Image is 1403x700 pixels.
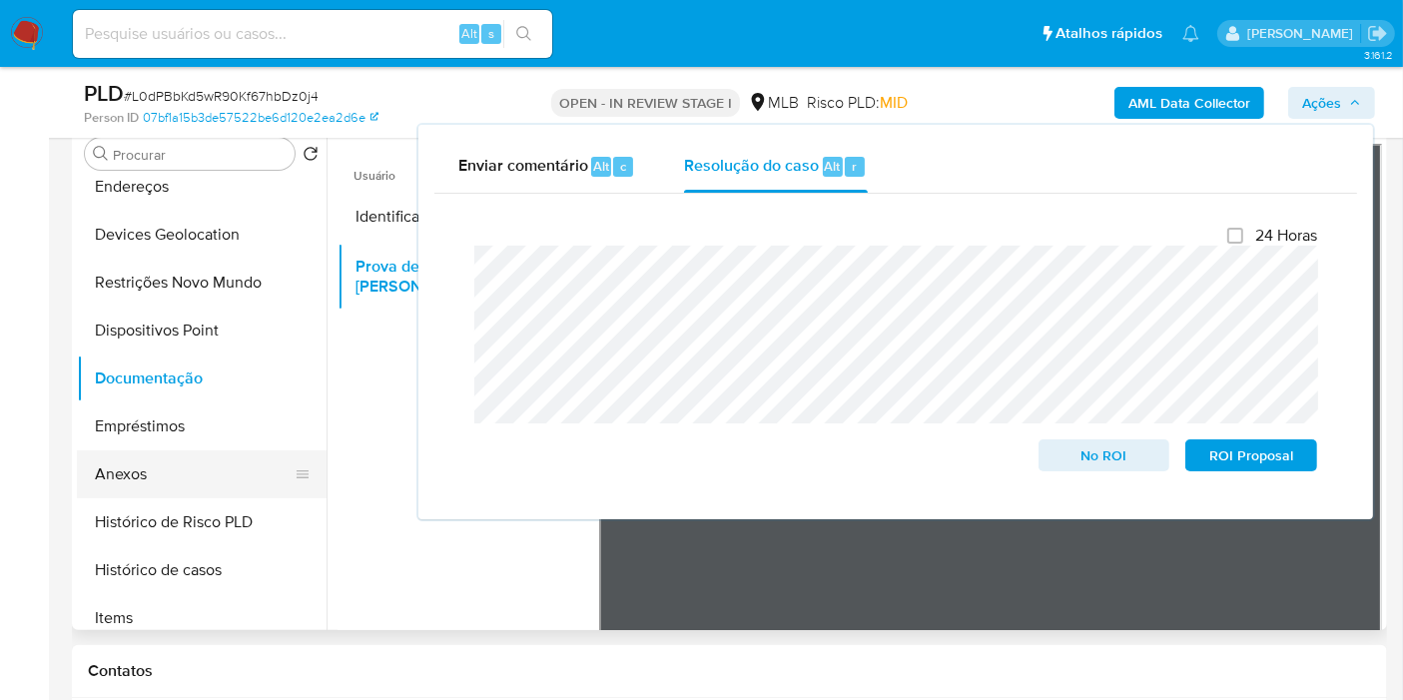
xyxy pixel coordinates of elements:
p: OPEN - IN REVIEW STAGE I [551,89,740,117]
input: Procurar [113,146,287,164]
b: AML Data Collector [1128,87,1250,119]
b: PLD [84,77,124,109]
button: Devices Geolocation [77,211,327,259]
span: Risco PLD: [807,92,908,114]
p: vitoria.caldeira@mercadolivre.com [1247,24,1360,43]
input: 24 Horas [1227,228,1243,244]
span: Ações [1302,87,1341,119]
button: Dispositivos Point [77,307,327,354]
button: Procurar [93,146,109,162]
button: Retornar ao pedido padrão [303,146,319,168]
button: Anexos [77,450,311,498]
button: Histórico de casos [77,546,327,594]
span: 3.161.2 [1364,47,1393,63]
button: Histórico de Risco PLD [77,498,327,546]
button: Items [77,594,327,642]
span: Resolução do caso [684,154,819,177]
b: Person ID [84,109,139,127]
button: No ROI [1039,439,1170,471]
button: search-icon [503,20,544,48]
span: Alt [825,157,841,176]
input: Pesquise usuários ou casos... [73,21,552,47]
span: r [852,157,857,176]
span: ROI Proposal [1199,441,1303,469]
button: ROI Proposal [1185,439,1317,471]
button: AML Data Collector [1114,87,1264,119]
div: MLB [748,92,799,114]
button: Restrições Novo Mundo [77,259,327,307]
span: Alt [593,157,609,176]
h1: Contatos [88,661,1371,681]
a: Sair [1367,23,1388,44]
span: Enviar comentário [458,154,588,177]
span: c [620,157,626,176]
a: 07bf1a15b3de57522be6d120e2ea2d6e [143,109,378,127]
span: s [488,24,494,43]
span: # L0dPBbKd5wR90Kf67hbDz0j4 [124,86,319,106]
span: No ROI [1052,441,1156,469]
span: MID [880,91,908,114]
button: Ações [1288,87,1375,119]
button: Empréstimos [77,402,327,450]
span: Alt [461,24,477,43]
a: Notificações [1182,25,1199,42]
span: Atalhos rápidos [1055,23,1162,44]
span: 24 Horas [1255,226,1317,246]
button: Documentação [77,354,327,402]
button: Endereços [77,163,327,211]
